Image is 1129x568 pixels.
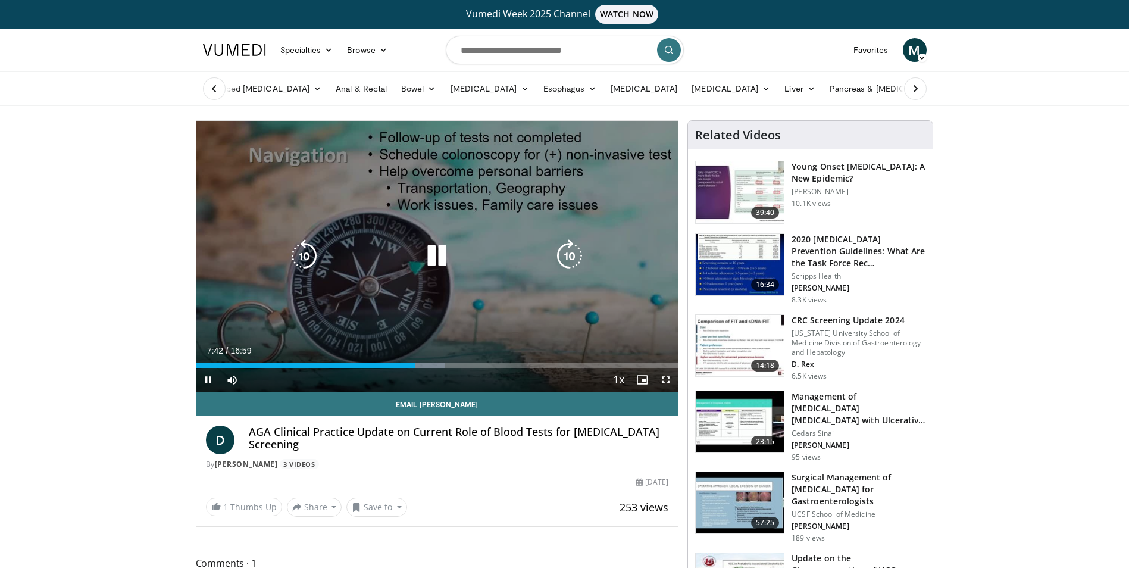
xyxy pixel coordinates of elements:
[792,233,925,269] h3: 2020 [MEDICAL_DATA] Prevention Guidelines: What Are the Task Force Rec…
[695,233,925,305] a: 16:34 2020 [MEDICAL_DATA] Prevention Guidelines: What Are the Task Force Rec… Scripps Health [PER...
[220,368,244,392] button: Mute
[196,77,329,101] a: Advanced [MEDICAL_DATA]
[751,517,780,529] span: 57:25
[792,161,925,185] h3: Young Onset [MEDICAL_DATA]: A New Epidemic?
[696,315,784,377] img: 91500494-a7c6-4302-a3df-6280f031e251.150x105_q85_crop-smart_upscale.jpg
[751,207,780,219] span: 39:40
[695,314,925,381] a: 14:18 CRC Screening Update 2024 [US_STATE] University School of Medicine Division of Gastroentero...
[595,5,658,24] span: WATCH NOW
[654,368,678,392] button: Fullscreen
[196,121,678,392] video-js: Video Player
[340,38,395,62] a: Browse
[792,271,925,281] p: Scripps Health
[346,498,407,517] button: Save to
[443,77,536,101] a: [MEDICAL_DATA]
[792,360,925,369] p: D. Rex
[394,77,443,101] a: Bowel
[196,368,220,392] button: Pause
[751,360,780,372] span: 14:18
[792,533,825,543] p: 189 views
[792,187,925,196] p: [PERSON_NAME]
[696,391,784,453] img: 5fe88c0f-9f33-4433-ade1-79b064a0283b.150x105_q85_crop-smart_upscale.jpg
[792,199,831,208] p: 10.1K views
[696,472,784,534] img: 00707986-8314-4f7d-9127-27a2ffc4f1fa.150x105_q85_crop-smart_upscale.jpg
[792,391,925,426] h3: Management of [MEDICAL_DATA] [MEDICAL_DATA] with Ulcerative [MEDICAL_DATA]
[792,283,925,293] p: [PERSON_NAME]
[792,452,821,462] p: 95 views
[203,44,266,56] img: VuMedi Logo
[207,346,223,355] span: 7:42
[696,161,784,223] img: b23cd043-23fa-4b3f-b698-90acdd47bf2e.150x105_q85_crop-smart_upscale.jpg
[792,472,925,507] h3: Surgical Management of [MEDICAL_DATA] for Gastroenterologists
[792,295,827,305] p: 8.3K views
[620,500,668,514] span: 253 views
[792,441,925,450] p: [PERSON_NAME]
[287,498,342,517] button: Share
[777,77,822,101] a: Liver
[751,279,780,291] span: 16:34
[695,161,925,224] a: 39:40 Young Onset [MEDICAL_DATA]: A New Epidemic? [PERSON_NAME] 10.1K views
[903,38,927,62] a: M
[792,372,827,381] p: 6.5K views
[273,38,340,62] a: Specialties
[230,346,251,355] span: 16:59
[792,510,925,519] p: UCSF School of Medicine
[696,234,784,296] img: 1ac37fbe-7b52-4c81-8c6c-a0dd688d0102.150x105_q85_crop-smart_upscale.jpg
[205,5,925,24] a: Vumedi Week 2025 ChannelWATCH NOW
[822,77,962,101] a: Pancreas & [MEDICAL_DATA]
[846,38,896,62] a: Favorites
[536,77,604,101] a: Esophagus
[215,459,278,469] a: [PERSON_NAME]
[792,314,925,326] h3: CRC Screening Update 2024
[280,459,319,469] a: 3 Videos
[196,363,678,368] div: Progress Bar
[329,77,394,101] a: Anal & Rectal
[792,522,925,531] p: [PERSON_NAME]
[792,429,925,438] p: Cedars Sinai
[196,392,678,416] a: Email [PERSON_NAME]
[206,498,282,516] a: 1 Thumbs Up
[751,436,780,448] span: 23:15
[695,472,925,543] a: 57:25 Surgical Management of [MEDICAL_DATA] for Gastroenterologists UCSF School of Medicine [PERS...
[226,346,229,355] span: /
[206,426,234,454] a: D
[206,459,669,470] div: By
[695,128,781,142] h4: Related Videos
[223,501,228,513] span: 1
[446,36,684,64] input: Search topics, interventions
[695,391,925,462] a: 23:15 Management of [MEDICAL_DATA] [MEDICAL_DATA] with Ulcerative [MEDICAL_DATA] Cedars Sinai [PE...
[792,329,925,357] p: [US_STATE] University School of Medicine Division of Gastroenterology and Hepatology
[249,426,669,451] h4: AGA Clinical Practice Update on Current Role of Blood Tests for [MEDICAL_DATA] Screening
[684,77,777,101] a: [MEDICAL_DATA]
[606,368,630,392] button: Playback Rate
[630,368,654,392] button: Enable picture-in-picture mode
[636,477,668,488] div: [DATE]
[603,77,684,101] a: [MEDICAL_DATA]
